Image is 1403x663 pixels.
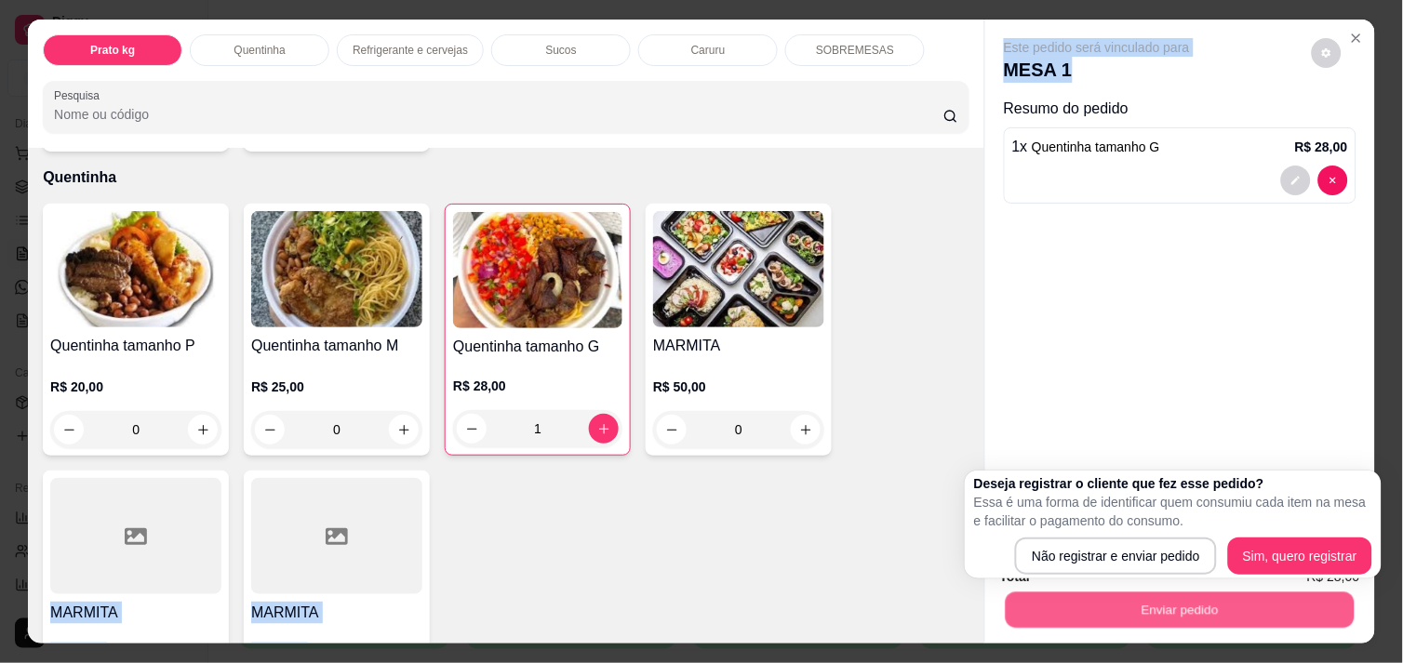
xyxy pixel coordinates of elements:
p: R$ 50,00 [653,378,824,396]
p: SOBREMESAS [816,43,894,58]
button: decrease-product-quantity [1312,38,1342,68]
h4: MARMITA [50,602,221,624]
button: decrease-product-quantity [54,415,84,444]
button: Sim, quero registrar [1228,537,1372,575]
button: increase-product-quantity [188,415,218,444]
img: product-image [50,211,221,327]
p: MESA 1 [1004,57,1190,83]
strong: Total [1000,569,1030,584]
button: decrease-product-quantity [1281,166,1311,195]
p: Resumo do pedido [1004,98,1356,120]
p: Prato kg [90,43,135,58]
button: increase-product-quantity [389,415,419,444]
button: decrease-product-quantity [657,415,687,444]
p: 1 x [1012,136,1160,158]
label: Pesquisa [54,87,106,103]
p: Refrigerante e cervejas [353,43,468,58]
p: Sucos [546,43,577,58]
p: Quentinha [43,166,969,189]
h4: Quentinha tamanho G [453,336,622,358]
button: increase-product-quantity [589,414,619,444]
input: Pesquisa [54,105,943,124]
p: R$ 30,00 [251,643,422,661]
p: R$ 25,00 [251,378,422,396]
button: Não registrar e enviar pedido [1015,537,1217,575]
button: Enviar pedido [1006,591,1355,628]
h4: MARMITA [653,335,824,357]
h4: Quentinha tamanho M [251,335,422,357]
p: R$ 40,00 [50,643,221,661]
button: decrease-product-quantity [255,415,285,444]
button: increase-product-quantity [791,415,821,444]
p: Quentinha [234,43,285,58]
p: Este pedido será vinculado para [1004,38,1190,57]
button: decrease-product-quantity [1318,166,1348,195]
p: Essa é uma forma de identificar quem consumiu cada item na mesa e facilitar o pagamento do consumo. [974,493,1372,530]
h2: Deseja registrar o cliente que fez esse pedido? [974,474,1372,493]
p: R$ 28,00 [1295,138,1348,156]
p: R$ 28,00 [453,377,622,395]
img: product-image [653,211,824,327]
p: R$ 20,00 [50,378,221,396]
p: Caruru [691,43,726,58]
h4: Quentinha tamanho P [50,335,221,357]
img: product-image [453,212,622,328]
h4: MARMITA [251,602,422,624]
button: Close [1342,23,1371,53]
span: Quentinha tamanho G [1032,139,1160,154]
img: product-image [251,211,422,327]
button: decrease-product-quantity [457,414,487,444]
